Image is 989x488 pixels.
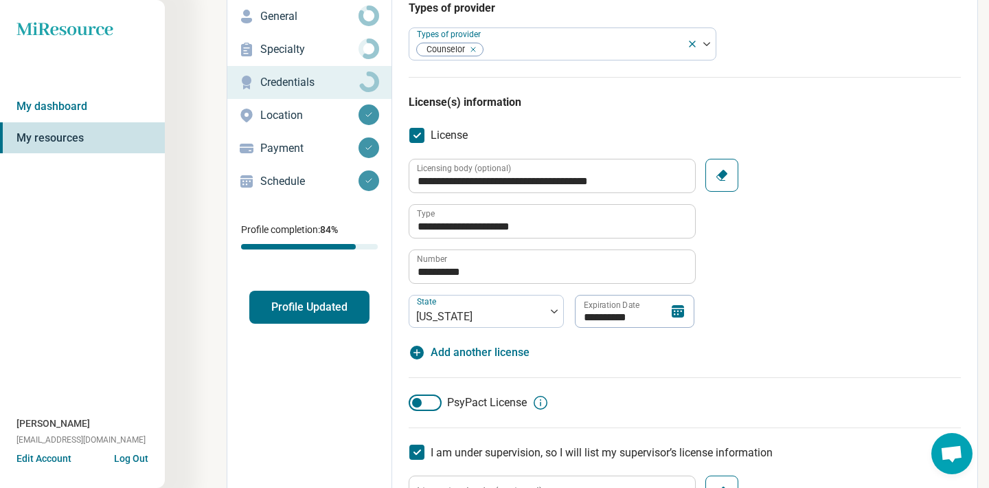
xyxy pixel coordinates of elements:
span: Add another license [431,344,530,361]
span: Counselor [417,43,469,56]
p: Payment [260,140,359,157]
p: Schedule [260,173,359,190]
a: Specialty [227,33,391,66]
p: General [260,8,359,25]
div: Open chat [931,433,973,474]
p: Specialty [260,41,359,58]
p: Credentials [260,74,359,91]
span: I am under supervision, so I will list my supervisor’s license information [431,446,773,459]
a: Payment [227,132,391,165]
label: Type [417,210,435,218]
label: Licensing body (optional) [417,164,511,173]
span: [PERSON_NAME] [16,417,90,431]
a: Location [227,99,391,132]
label: Types of provider [417,30,484,39]
h3: License(s) information [409,94,961,111]
label: PsyPact License [409,395,527,411]
span: License [431,127,468,144]
button: Add another license [409,344,530,361]
button: Profile Updated [249,291,370,324]
button: Edit Account [16,452,71,466]
p: Location [260,107,359,124]
label: Number [417,255,447,263]
span: 84 % [320,224,338,235]
label: State [417,297,439,307]
button: Log Out [114,452,148,463]
a: Credentials [227,66,391,99]
div: Profile completion [241,244,378,249]
a: Schedule [227,165,391,198]
div: Profile completion: [227,214,391,258]
span: [EMAIL_ADDRESS][DOMAIN_NAME] [16,434,146,446]
input: credential.licenses.0.name [409,205,695,238]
